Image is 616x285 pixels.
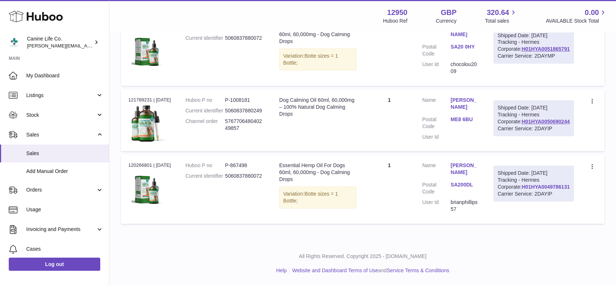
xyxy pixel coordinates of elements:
[494,100,574,136] div: Tracking - Hermes Corporate:
[451,97,479,111] a: [PERSON_NAME]
[27,43,146,49] span: [PERSON_NAME][EMAIL_ADDRESS][DOMAIN_NAME]
[487,8,509,18] span: 320.64
[498,104,570,111] div: Shipped Date: [DATE]
[26,246,104,253] span: Cases
[26,150,104,157] span: Sales
[128,105,165,142] img: 129501747749241.jpg
[451,116,479,123] a: ME8 6BU
[498,190,570,197] div: Carrier Service: 2DAYIP
[422,199,451,213] dt: User Id
[451,61,479,75] dd: chocolou2009
[26,226,96,233] span: Invoicing and Payments
[498,53,570,59] div: Carrier Service: 2DAYMP
[422,97,451,112] dt: Name
[546,8,607,24] a: 0.00 AVAILABLE Stock Total
[186,118,225,132] dt: Channel order
[422,162,451,178] dt: Name
[387,267,449,273] a: Service Terms & Conditions
[485,18,517,24] span: Total sales
[26,92,96,99] span: Listings
[522,119,570,124] a: H01HYA0050690244
[279,162,356,183] div: Essential Hemp Oil For Dogs 60ml, 60,000mg - Dog Calming Drops
[115,253,610,260] p: All Rights Reserved. Copyright 2025 - [DOMAIN_NAME]
[276,267,287,273] a: Help
[26,168,104,175] span: Add Manual Order
[26,131,96,138] span: Sales
[422,134,451,140] dt: User Id
[485,8,517,24] a: 320.64 Total sales
[9,258,100,271] a: Log out
[451,43,479,50] a: SA20 0HY
[186,35,225,42] dt: Current identifier
[494,166,574,201] div: Tracking - Hermes Corporate:
[422,61,451,75] dt: User Id
[422,24,451,40] dt: Name
[522,184,570,190] a: H01HYA0049786131
[128,171,165,208] img: clsg-1-pack-shot-in-2000x2000px.jpg
[364,89,415,151] td: 1
[225,107,265,114] dd: 5060837880249
[186,97,225,104] dt: Huboo P no
[225,35,265,42] dd: 5060837880072
[26,186,96,193] span: Orders
[279,186,356,208] div: Variation:
[289,267,449,274] li: and
[279,49,356,70] div: Variation:
[225,97,265,104] dd: P-1008181
[27,35,93,49] div: Canine Life Co.
[364,155,415,223] td: 1
[422,116,451,130] dt: Postal Code
[585,8,599,18] span: 0.00
[422,43,451,57] dt: Postal Code
[225,173,265,180] dd: 5060837880072
[186,173,225,180] dt: Current identifier
[9,37,20,48] img: kevin@clsgltd.co.uk
[451,181,479,188] a: SA200DL
[26,206,104,213] span: Usage
[451,162,479,176] a: [PERSON_NAME]
[225,162,265,169] dd: P-867498
[128,33,165,70] img: clsg-1-pack-shot-in-2000x2000px.jpg
[283,53,338,66] span: Botte sizes = 1 Bottle;
[225,118,265,132] dd: 576770648040249857
[498,170,570,177] div: Shipped Date: [DATE]
[283,191,338,204] span: Botte sizes = 1 Bottle;
[128,97,171,103] div: 121789231 | [DATE]
[546,18,607,24] span: AVAILABLE Stock Total
[387,8,408,18] strong: 12950
[26,112,96,119] span: Stock
[494,28,574,64] div: Tracking - Hermes Corporate:
[364,17,415,86] td: 1
[383,18,408,24] div: Huboo Ref
[186,162,225,169] dt: Huboo P no
[436,18,457,24] div: Currency
[451,199,479,213] dd: brianphillips57
[522,46,570,52] a: H01HYA0051865791
[279,97,356,118] div: Dog Calming Oil 60ml, 60,000mg – 100% Natural Dog Calming Drops
[422,181,451,195] dt: Postal Code
[279,24,356,45] div: Essential Hemp Oil For Dogs 60ml, 60,000mg - Dog Calming Drops
[498,125,570,132] div: Carrier Service: 2DAYIP
[292,267,378,273] a: Website and Dashboard Terms of Use
[498,32,570,39] div: Shipped Date: [DATE]
[441,8,456,18] strong: GBP
[186,107,225,114] dt: Current identifier
[26,72,104,79] span: My Dashboard
[128,162,171,169] div: 120266801 | [DATE]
